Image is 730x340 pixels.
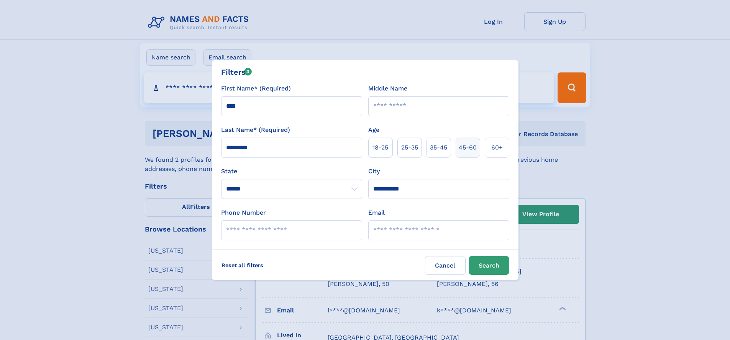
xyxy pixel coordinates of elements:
label: First Name* (Required) [221,84,291,93]
span: 60+ [491,143,503,152]
label: Age [368,125,379,135]
div: Filters [221,66,252,78]
label: Last Name* (Required) [221,125,290,135]
label: Cancel [425,256,466,275]
button: Search [469,256,509,275]
span: 18‑25 [372,143,388,152]
span: 45‑60 [459,143,477,152]
label: Email [368,208,385,217]
label: Middle Name [368,84,407,93]
label: Reset all filters [217,256,268,274]
span: 25‑35 [401,143,418,152]
span: 35‑45 [430,143,447,152]
label: City [368,167,380,176]
label: State [221,167,362,176]
label: Phone Number [221,208,266,217]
